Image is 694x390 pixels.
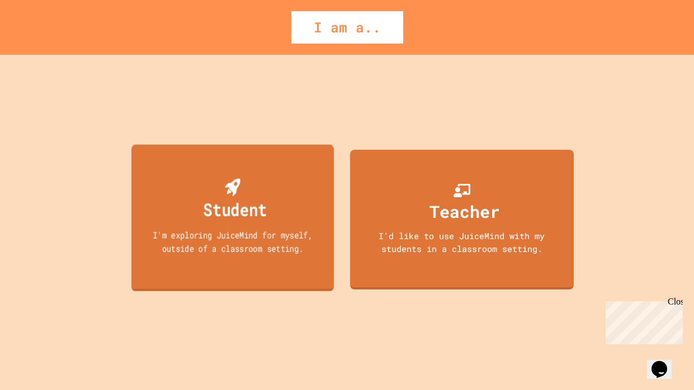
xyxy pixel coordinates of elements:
div: I'm exploring JuiceMind for myself, outside of a classroom setting. [141,229,324,255]
div: Teacher [429,199,500,224]
div: I'd like to use JuiceMind with my students in a classroom setting. [361,230,563,255]
iframe: chat widget [601,297,683,344]
iframe: chat widget [647,345,683,379]
div: Chat with us now!Close [4,4,77,71]
div: Student [203,196,267,222]
div: I am a.. [291,11,403,44]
